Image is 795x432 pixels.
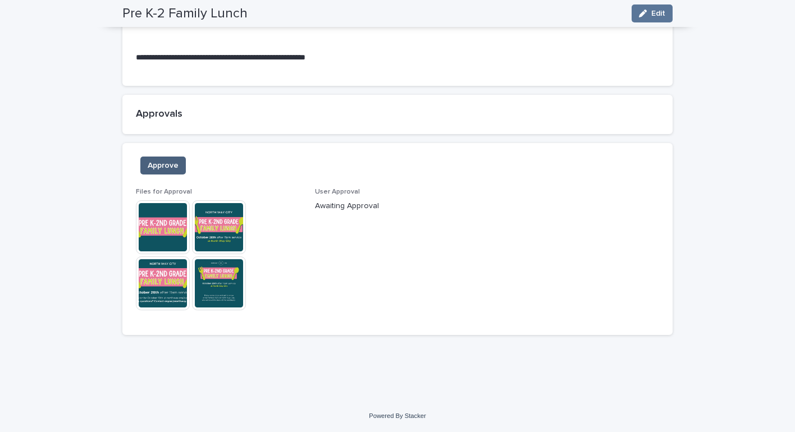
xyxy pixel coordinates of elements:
span: User Approval [315,189,360,195]
p: Awaiting Approval [315,200,481,212]
h2: Approvals [136,108,659,121]
h2: Pre K-2 Family Lunch [122,6,248,22]
a: Powered By Stacker [369,412,426,419]
span: Edit [651,10,665,17]
span: Approve [148,160,179,171]
span: Files for Approval [136,189,192,195]
button: Approve [140,157,186,174]
button: Edit [632,4,673,22]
